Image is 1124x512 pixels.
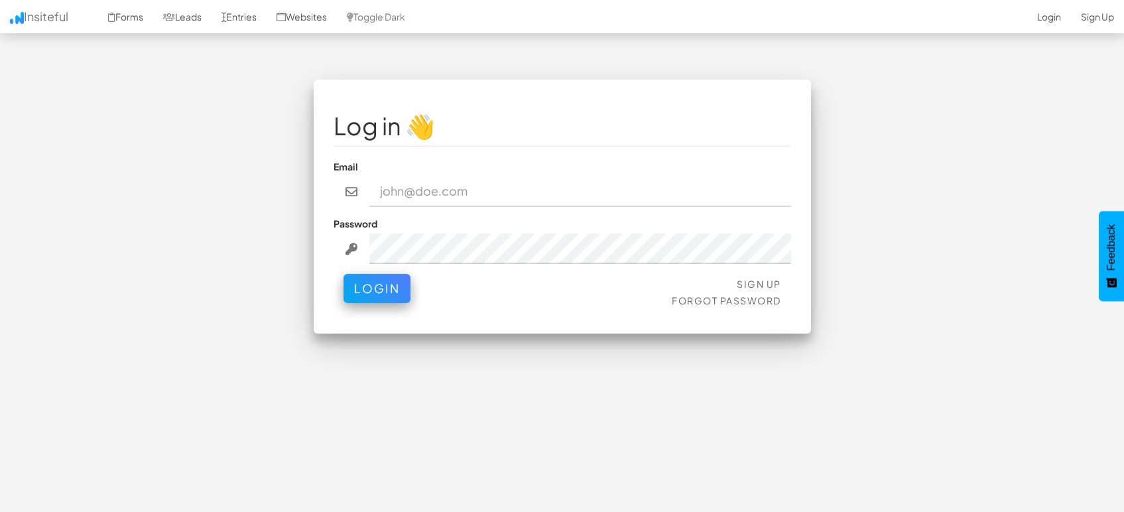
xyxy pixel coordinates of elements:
a: Forgot Password [672,294,781,306]
h1: Log in 👋 [334,113,791,139]
a: Sign Up [737,278,781,290]
img: icon.png [10,12,24,24]
input: john@doe.com [369,176,791,207]
label: Email [334,160,358,173]
button: Feedback - Show survey [1099,211,1124,301]
button: Login [343,274,410,303]
label: Password [334,217,377,230]
span: Feedback [1105,224,1117,271]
